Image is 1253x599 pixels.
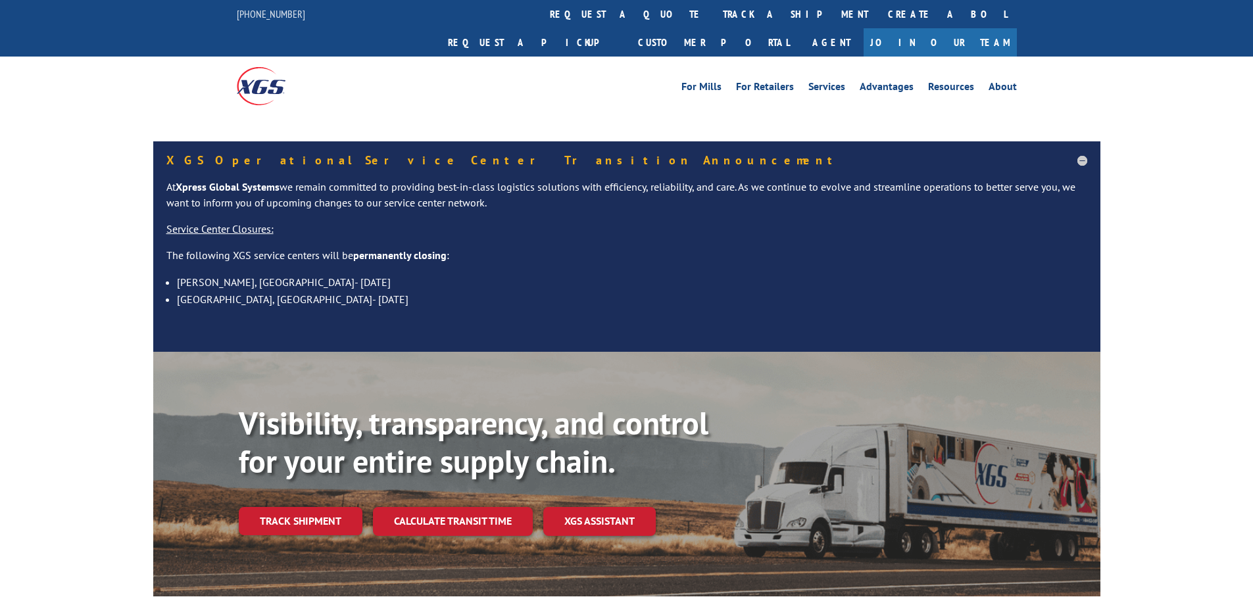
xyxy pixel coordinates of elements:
[543,507,656,535] a: XGS ASSISTANT
[239,507,362,535] a: Track shipment
[239,402,708,481] b: Visibility, transparency, and control for your entire supply chain.
[166,180,1087,222] p: At we remain committed to providing best-in-class logistics solutions with efficiency, reliabilit...
[681,82,722,96] a: For Mills
[176,180,280,193] strong: Xpress Global Systems
[799,28,864,57] a: Agent
[373,507,533,535] a: Calculate transit time
[438,28,628,57] a: Request a pickup
[166,248,1087,274] p: The following XGS service centers will be :
[864,28,1017,57] a: Join Our Team
[860,82,914,96] a: Advantages
[736,82,794,96] a: For Retailers
[808,82,845,96] a: Services
[989,82,1017,96] a: About
[166,222,274,235] u: Service Center Closures:
[166,155,1087,166] h5: XGS Operational Service Center Transition Announcement
[177,291,1087,308] li: [GEOGRAPHIC_DATA], [GEOGRAPHIC_DATA]- [DATE]
[928,82,974,96] a: Resources
[177,274,1087,291] li: [PERSON_NAME], [GEOGRAPHIC_DATA]- [DATE]
[237,7,305,20] a: [PHONE_NUMBER]
[628,28,799,57] a: Customer Portal
[353,249,447,262] strong: permanently closing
